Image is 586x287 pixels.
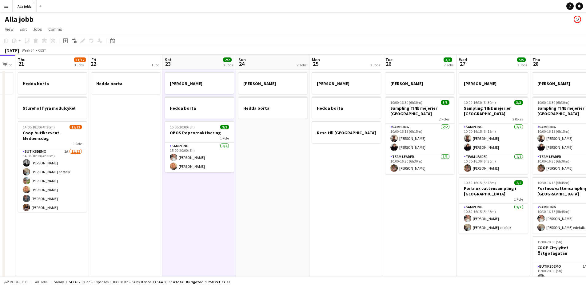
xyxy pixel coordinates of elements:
[238,72,307,94] app-job-card: [PERSON_NAME]
[4,63,12,67] div: 1 Job
[464,100,496,105] span: 10:00-16:30 (6h30m)
[5,15,34,24] h1: Alla jobb
[537,100,569,105] span: 10:00-16:30 (6h30m)
[165,105,234,111] h3: Hedda borta
[165,130,234,136] h3: OBOS Popcornaktivering
[70,125,82,129] span: 11/12
[312,57,320,62] span: Mon
[459,186,528,197] h3: Fortnox vattensampling i [GEOGRAPHIC_DATA]
[73,141,82,146] span: 1 Role
[220,125,229,129] span: 2/2
[18,148,87,267] app-card-role: Butiksdemo1A11/1214:00-18:30 (4h30m)[PERSON_NAME][PERSON_NAME] edefalk[PERSON_NAME][PERSON_NAME][...
[532,60,540,67] span: 28
[312,105,381,111] h3: Hedda borta
[238,57,246,62] span: Sun
[459,72,528,94] app-job-card: [PERSON_NAME]
[20,26,27,32] span: Edit
[459,96,528,174] div: 10:00-16:30 (6h30m)3/3Sampling TINE mejerier [GEOGRAPHIC_DATA]2 RolesSampling2/210:00-16:15 (6h15...
[13,0,37,12] button: Alla jobb
[165,96,234,119] app-job-card: Hedda borta
[165,72,234,94] app-job-card: [PERSON_NAME]
[385,57,393,62] span: Tue
[459,57,467,62] span: Wed
[23,125,55,129] span: 14:00-18:30 (4h30m)
[514,197,523,202] span: 1 Role
[18,81,87,86] h3: Hedda borta
[238,81,307,86] h3: [PERSON_NAME]
[312,72,381,94] app-job-card: [PERSON_NAME]
[385,96,454,174] app-job-card: 10:00-16:30 (6h30m)3/3Sampling TINE mejerier [GEOGRAPHIC_DATA]2 RolesSampling2/210:00-16:15 (6h15...
[312,96,381,119] div: Hedda borta
[514,180,523,185] span: 2/2
[444,57,452,62] span: 3/3
[441,100,449,105] span: 3/3
[459,153,528,174] app-card-role: Team Leader1/110:00-16:30 (6h30m)[PERSON_NAME]
[532,57,540,62] span: Thu
[18,121,87,212] app-job-card: 14:00-18:30 (4h30m)11/12Coop butiksevent - Medlemsdag1 RoleButiksdemo1A11/1214:00-18:30 (4h30m)[P...
[91,72,160,94] app-job-card: Hedda borta
[17,60,26,67] span: 21
[390,100,422,105] span: 10:00-16:30 (6h30m)
[439,117,449,121] span: 2 Roles
[18,72,87,94] app-job-card: Hedda borta
[220,136,229,140] span: 1 Role
[537,240,562,244] span: 15:00-20:00 (5h)
[223,57,232,62] span: 2/2
[151,63,159,67] div: 1 Job
[5,26,14,32] span: View
[238,96,307,119] app-job-card: Hedda borta
[312,121,381,143] app-job-card: Resa till [GEOGRAPHIC_DATA]
[18,105,87,111] h3: Sturehof hyra modulcykel
[517,63,527,67] div: 3 Jobs
[30,25,45,33] a: Jobs
[459,105,528,116] h3: Sampling TINE mejerier [GEOGRAPHIC_DATA]
[459,81,528,86] h3: [PERSON_NAME]
[385,105,454,116] h3: Sampling TINE mejerier [GEOGRAPHIC_DATA]
[5,47,19,53] div: [DATE]
[512,117,523,121] span: 2 Roles
[459,204,528,234] app-card-role: Sampling2/210:30-16:15 (5h45m)[PERSON_NAME][PERSON_NAME] edefalk
[459,177,528,234] app-job-card: 10:30-16:15 (5h45m)2/2Fortnox vattensampling i [GEOGRAPHIC_DATA]1 RoleSampling2/210:30-16:15 (5h4...
[91,57,96,62] span: Fri
[312,81,381,86] h3: [PERSON_NAME]
[223,63,233,67] div: 3 Jobs
[370,63,380,67] div: 3 Jobs
[74,63,86,67] div: 3 Jobs
[90,60,96,67] span: 22
[458,60,467,67] span: 27
[517,57,526,62] span: 5/5
[385,72,454,94] app-job-card: [PERSON_NAME]
[10,280,28,284] span: Budgeted
[464,180,496,185] span: 10:30-16:15 (5h45m)
[165,81,234,86] h3: [PERSON_NAME]
[74,57,86,62] span: 11/12
[165,57,172,62] span: Sat
[164,60,172,67] span: 23
[165,143,234,172] app-card-role: Sampling2/215:00-20:00 (5h)[PERSON_NAME][PERSON_NAME]
[18,130,87,141] h3: Coop butiksevent - Medlemsdag
[175,280,230,284] span: Total Budgeted 1 758 271.82 kr
[17,25,29,33] a: Edit
[237,60,246,67] span: 24
[2,25,16,33] a: View
[311,60,320,67] span: 25
[385,153,454,174] app-card-role: Team Leader1/110:00-16:30 (6h30m)[PERSON_NAME]
[459,124,528,153] app-card-role: Sampling2/210:00-16:15 (6h15m)[PERSON_NAME][PERSON_NAME]
[3,279,29,285] button: Budgeted
[18,96,87,119] app-job-card: Sturehof hyra modulcykel
[385,81,454,86] h3: [PERSON_NAME]
[33,26,42,32] span: Jobs
[385,124,454,153] app-card-role: Sampling2/210:00-16:15 (6h15m)[PERSON_NAME][PERSON_NAME]
[165,121,234,172] div: 15:00-20:00 (5h)2/2OBOS Popcornaktivering1 RoleSampling2/215:00-20:00 (5h)[PERSON_NAME][PERSON_NAME]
